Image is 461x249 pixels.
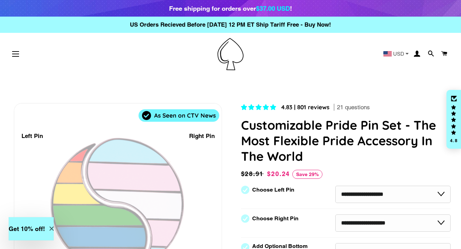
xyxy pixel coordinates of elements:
span: $20.24 [267,170,290,177]
span: USD [393,51,404,56]
div: 4.8 [450,138,458,143]
span: 4.83 stars [241,104,278,111]
label: Choose Right Pin [252,215,299,222]
span: Save 29% [292,170,322,179]
span: $37.00 USD [256,4,290,12]
div: Right Pin [189,131,215,141]
span: 21 questions [337,103,370,112]
span: 4.83 | 801 reviews [281,103,329,111]
h1: Customizable Pride Pin Set - The Most Flexible Pride Accessory In The World [241,117,451,164]
label: Choose Left Pin [252,187,294,193]
span: $28.91 [241,169,266,179]
div: Free shipping for orders over ! [169,3,292,13]
img: Pin-Ace [218,38,243,70]
div: Click to open Judge.me floating reviews tab [446,90,461,149]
